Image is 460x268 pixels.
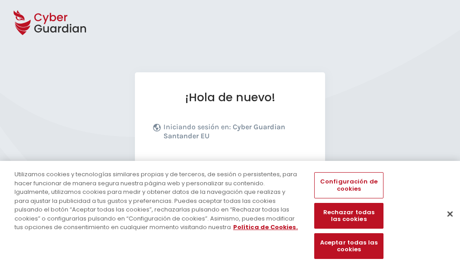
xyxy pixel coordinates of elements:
[233,223,298,231] a: Más información sobre su privacidad, se abre en una nueva pestaña
[314,203,383,229] button: Rechazar todas las cookies
[153,90,307,104] h1: ¡Hola de nuevo!
[163,122,305,145] p: Iniciando sesión en:
[440,204,460,224] button: Cerrar
[163,122,285,140] b: Cyber Guardian Santander EU
[314,233,383,259] button: Aceptar todas las cookies
[314,172,383,198] button: Configuración de cookies, Abre el cuadro de diálogo del centro de preferencias.
[14,170,301,232] div: Utilizamos cookies y tecnologías similares propias y de terceros, de sesión o persistentes, para ...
